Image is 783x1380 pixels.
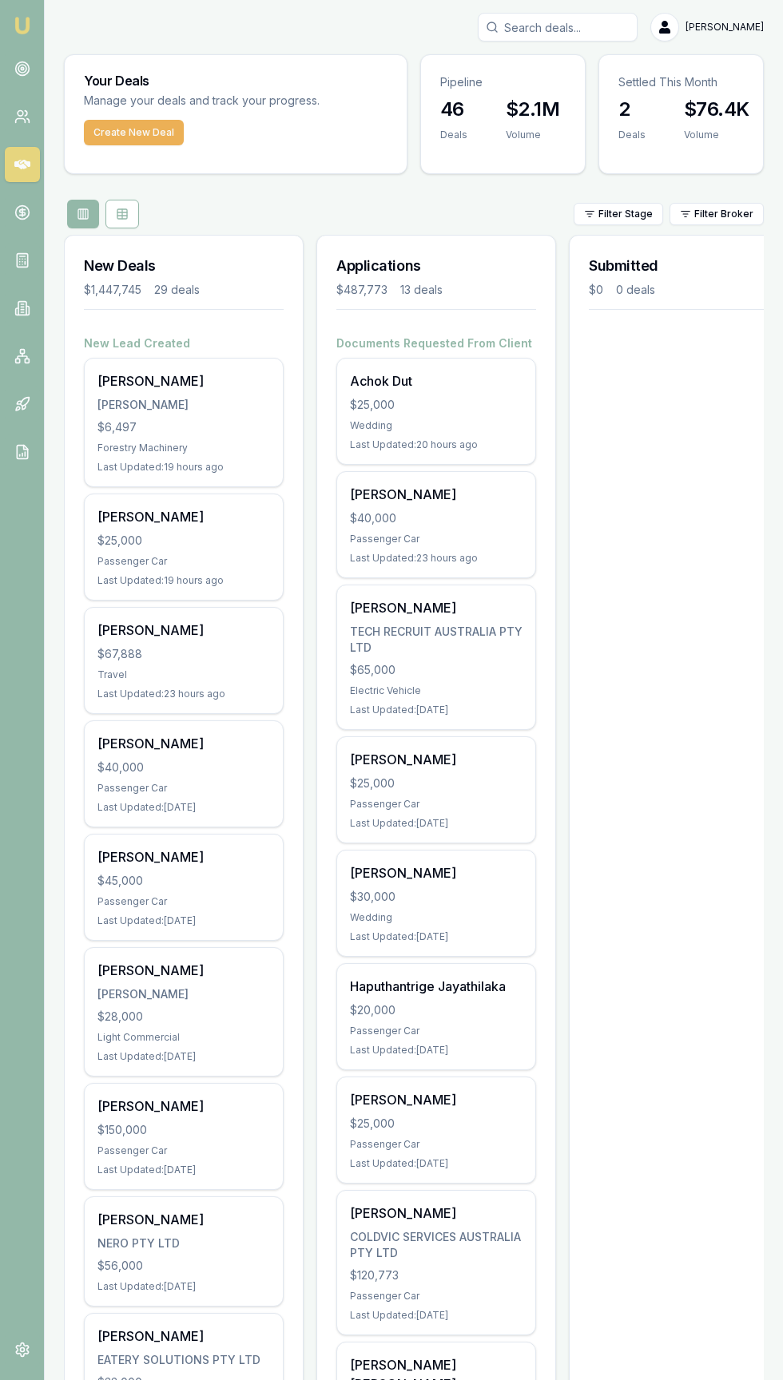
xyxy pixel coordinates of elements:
div: Passenger Car [350,1290,523,1303]
div: Last Updated: [DATE] [350,704,523,716]
div: Passenger Car [350,533,523,545]
div: Last Updated: [DATE] [97,914,270,927]
div: Last Updated: [DATE] [350,1044,523,1057]
div: Achok Dut [350,371,523,391]
p: Settled This Month [618,74,744,90]
div: $25,000 [350,397,523,413]
div: $56,000 [97,1258,270,1274]
div: $150,000 [97,1122,270,1138]
div: $28,000 [97,1009,270,1025]
div: [PERSON_NAME] [97,961,270,980]
h4: New Lead Created [84,335,284,351]
div: $30,000 [350,889,523,905]
div: $25,000 [350,775,523,791]
div: [PERSON_NAME] [97,371,270,391]
div: 29 deals [154,282,200,298]
div: $40,000 [97,759,270,775]
div: Volume [684,129,749,141]
div: [PERSON_NAME] [350,863,523,882]
div: [PERSON_NAME] [350,1204,523,1223]
span: Filter Stage [598,208,653,220]
div: Last Updated: [DATE] [97,1280,270,1293]
div: 13 deals [400,282,443,298]
div: Last Updated: [DATE] [350,1157,523,1170]
div: [PERSON_NAME] [350,485,523,504]
h3: $2.1M [506,97,559,122]
div: Passenger Car [350,798,523,811]
h4: Documents Requested From Client [336,335,536,351]
div: Last Updated: 23 hours ago [350,552,523,565]
div: TECH RECRUIT AUSTRALIA PTY LTD [350,624,523,656]
div: Travel [97,668,270,681]
h3: New Deals [84,255,284,277]
h3: 2 [618,97,646,122]
div: Last Updated: 19 hours ago [97,461,270,474]
div: Last Updated: [DATE] [97,1164,270,1176]
div: $40,000 [350,510,523,526]
button: Filter Broker [670,203,764,225]
div: EATERY SOLUTIONS PTY LTD [97,1352,270,1368]
div: $6,497 [97,419,270,435]
h3: Your Deals [84,74,388,87]
div: [PERSON_NAME] [97,1096,270,1116]
div: [PERSON_NAME] [350,598,523,617]
div: Passenger Car [350,1138,523,1151]
div: $25,000 [97,533,270,549]
div: Wedding [350,911,523,924]
div: $1,447,745 [84,282,141,298]
div: $487,773 [336,282,388,298]
div: [PERSON_NAME] [97,734,270,753]
p: Pipeline [440,74,566,90]
div: Electric Vehicle [350,684,523,697]
div: [PERSON_NAME] [97,397,270,413]
div: [PERSON_NAME] [97,1326,270,1346]
div: $67,888 [97,646,270,662]
div: 0 deals [616,282,655,298]
div: Passenger Car [97,895,270,908]
div: Light Commercial [97,1031,270,1044]
div: [PERSON_NAME] [97,847,270,866]
div: Passenger Car [97,1144,270,1157]
div: Forestry Machinery [97,442,270,454]
div: Last Updated: 20 hours ago [350,438,523,451]
div: $0 [589,282,603,298]
div: Last Updated: 19 hours ago [97,574,270,587]
button: Filter Stage [574,203,663,225]
div: Last Updated: [DATE] [97,801,270,814]
div: Deals [440,129,467,141]
h3: Applications [336,255,536,277]
div: Last Updated: [DATE] [350,930,523,943]
button: Create New Deal [84,120,184,145]
h3: $76.4K [684,97,749,122]
div: [PERSON_NAME] [97,507,270,526]
span: [PERSON_NAME] [686,21,764,34]
input: Search deals [478,13,638,42]
img: emu-icon-u.png [13,16,32,35]
div: Passenger Car [350,1025,523,1037]
div: Wedding [350,419,523,432]
div: [PERSON_NAME] [350,1090,523,1109]
div: [PERSON_NAME] [97,986,270,1002]
div: Passenger Car [97,782,270,795]
div: [PERSON_NAME] [97,1210,270,1229]
div: Last Updated: [DATE] [350,817,523,830]
div: COLDVIC SERVICES AUSTRALIA PTY LTD [350,1229,523,1261]
div: Last Updated: [DATE] [350,1309,523,1322]
span: Filter Broker [694,208,753,220]
p: Manage your deals and track your progress. [84,92,388,110]
div: $45,000 [97,873,270,889]
div: [PERSON_NAME] [350,750,523,769]
div: $65,000 [350,662,523,678]
div: $20,000 [350,1002,523,1018]
div: $120,773 [350,1267,523,1283]
h3: 46 [440,97,467,122]
div: NERO PTY LTD [97,1235,270,1251]
div: Haputhantrige Jayathilaka [350,977,523,996]
div: $25,000 [350,1116,523,1132]
div: [PERSON_NAME] [97,621,270,640]
div: Deals [618,129,646,141]
div: Volume [506,129,559,141]
div: Last Updated: [DATE] [97,1050,270,1063]
div: Last Updated: 23 hours ago [97,688,270,700]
